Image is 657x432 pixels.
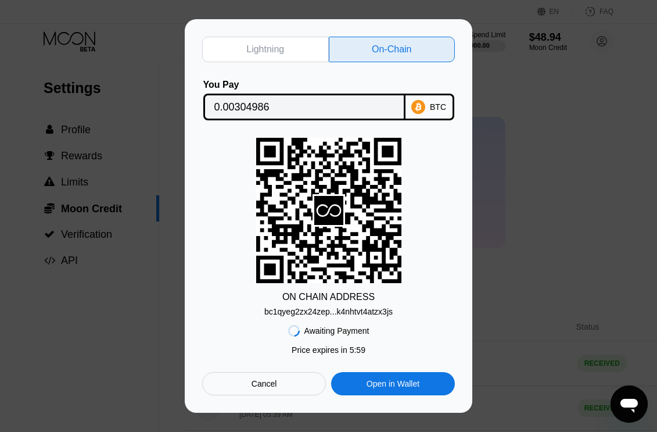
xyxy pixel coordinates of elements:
span: 5 : 59 [350,345,365,355]
div: bc1qyeg2zx24zep...k4nhtvt4atzx3js [264,302,393,316]
iframe: Button to launch messaging window [611,385,648,423]
div: Cancel [252,379,277,389]
div: ON CHAIN ADDRESS [282,292,375,302]
div: You Pay [203,80,405,90]
div: Awaiting Payment [304,326,369,335]
div: On-Chain [329,37,455,62]
div: bc1qyeg2zx24zep...k4nhtvt4atzx3js [264,307,393,316]
div: Cancel [202,372,326,395]
div: On-Chain [372,44,411,55]
div: Price expires in [292,345,365,355]
div: Open in Wallet [367,379,419,389]
div: You PayBTC [202,80,455,120]
div: Open in Wallet [331,372,455,395]
div: BTC [430,102,446,112]
div: Lightning [246,44,284,55]
div: Lightning [202,37,329,62]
